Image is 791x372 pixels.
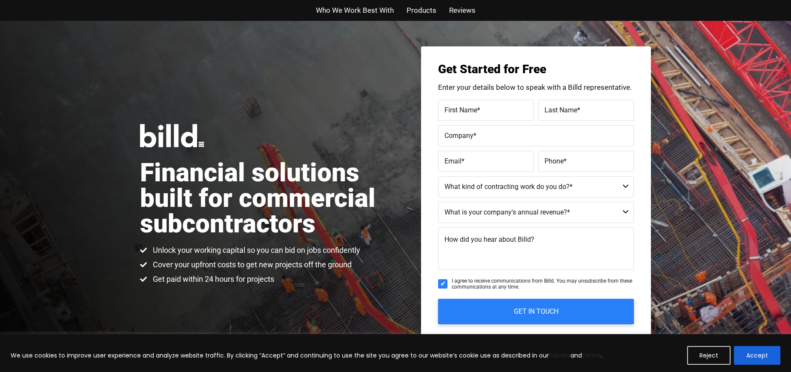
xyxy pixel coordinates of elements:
[492,333,587,345] span: Your information is safe and secure
[444,235,534,243] span: How did you hear about Billd?
[545,157,564,165] span: Phone
[734,346,780,365] button: Accept
[545,106,577,114] span: Last Name
[438,84,634,91] p: Enter your details below to speak with a Billd representative.
[438,279,447,289] input: I agree to receive communications from Billd. You may unsubscribe from these communications at an...
[438,299,634,324] input: GET IN TOUCH
[444,106,477,114] span: First Name
[151,274,274,284] span: Get paid within 24 hours for projects
[151,260,352,270] span: Cover your upfront costs to get new projects off the ground
[151,245,360,255] span: Unlock your working capital so you can bid on jobs confidently
[140,160,395,237] h1: Financial solutions built for commercial subcontractors
[444,131,473,139] span: Company
[687,346,731,365] button: Reject
[549,351,570,360] a: Policies
[407,4,436,17] a: Products
[316,4,394,17] a: Who We Work Best With
[444,157,461,165] span: Email
[582,351,601,360] a: Terms
[438,63,634,75] h3: Get Started for Free
[449,4,476,17] a: Reviews
[11,350,602,361] p: We use cookies to improve user experience and analyze website traffic. By clicking “Accept” and c...
[452,278,634,290] span: I agree to receive communications from Billd. You may unsubscribe from these communications at an...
